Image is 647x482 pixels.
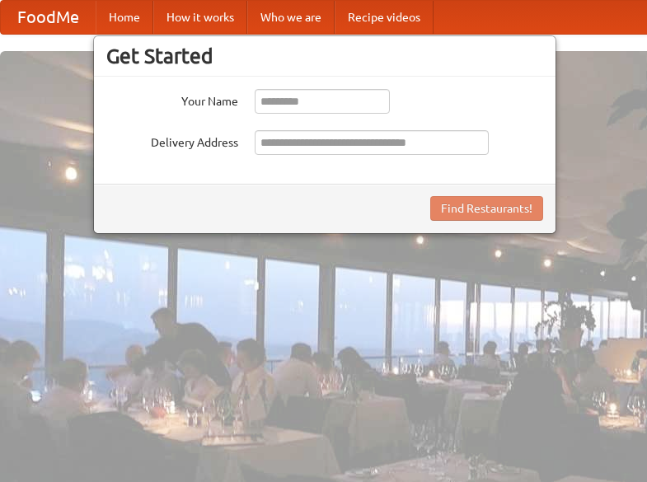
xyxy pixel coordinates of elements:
[247,1,335,34] a: Who we are
[106,130,238,151] label: Delivery Address
[96,1,153,34] a: Home
[153,1,247,34] a: How it works
[106,44,543,68] h3: Get Started
[1,1,96,34] a: FoodMe
[335,1,434,34] a: Recipe videos
[430,196,543,221] button: Find Restaurants!
[106,89,238,110] label: Your Name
